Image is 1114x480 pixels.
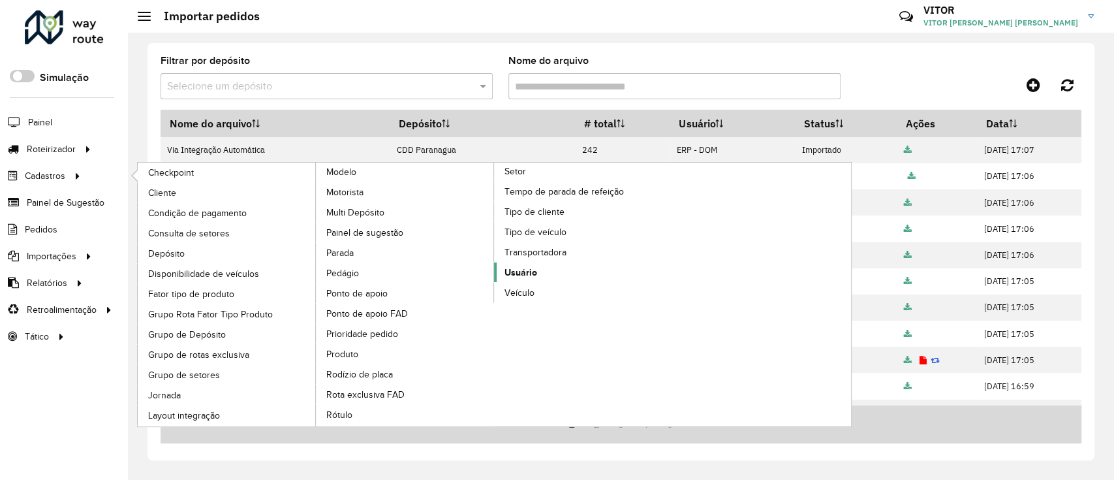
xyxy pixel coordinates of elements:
span: Condição de pagamento [148,206,247,220]
a: Ponto de apoio [316,283,495,303]
span: Grupo de setores [148,368,220,382]
a: Exibir log de erros [920,355,927,366]
span: Pedidos [25,223,57,236]
a: Layout integração [138,406,317,425]
span: Tipo de cliente [504,205,565,219]
span: Painel de sugestão [326,226,403,240]
span: Layout integração [148,409,220,423]
span: Transportadora [504,246,566,259]
a: Arquivo completo [904,249,912,261]
td: [DATE] 17:05 [977,268,1081,295]
a: Arquivo completo [904,328,912,340]
td: 242 [576,137,670,163]
span: Importações [27,249,76,263]
a: Arquivo completo [904,381,912,392]
span: Tempo de parada de refeição [504,185,624,199]
span: Tipo de veículo [504,225,566,239]
td: [DATE] 17:06 [977,189,1081,216]
a: Disponibilidade de veículos [138,264,317,283]
span: Motorista [326,185,364,199]
td: [DATE] 16:59 [977,373,1081,399]
span: VITOR [PERSON_NAME] [PERSON_NAME] [923,17,1078,29]
td: [DATE] 17:06 [977,163,1081,189]
a: Pedágio [316,263,495,283]
th: Nome do arquivo [161,110,390,137]
a: Arquivo completo [904,197,912,208]
span: Rodízio de placa [326,368,393,381]
a: Condição de pagamento [138,203,317,223]
a: Arquivo completo [904,355,912,366]
a: Rótulo [316,405,495,424]
td: [DATE] 17:05 [977,347,1081,373]
span: Rótulo [326,408,352,422]
a: Arquivo completo [904,144,912,155]
label: Nome do arquivo [508,53,589,69]
td: [DATE] 17:05 [977,321,1081,347]
a: Prioridade pedido [316,324,495,344]
th: Depósito [390,110,575,137]
span: Relatórios [27,276,67,290]
a: Parada [316,243,495,263]
a: Fator tipo de produto [138,284,317,304]
a: Tempo de parada de refeição [494,182,673,201]
a: Modelo [138,163,495,426]
a: Checkpoint [138,163,317,182]
th: Status [795,110,897,137]
a: Grupo de setores [138,365,317,385]
a: Arquivo completo [904,276,912,287]
a: Painel de sugestão [316,223,495,242]
th: Ações [897,110,977,137]
a: Veículo [494,283,673,302]
th: # total [576,110,670,137]
span: Grupo de Depósito [148,328,226,342]
a: Produto [316,344,495,364]
a: Grupo de Depósito [138,325,317,344]
span: Ponto de apoio FAD [326,307,408,321]
a: Depósito [138,244,317,263]
a: Transportadora [494,242,673,262]
span: Disponibilidade de veículos [148,267,259,281]
span: Veículo [504,286,534,300]
span: Checkpoint [148,166,194,180]
th: Data [977,110,1081,137]
a: Tipo de veículo [494,222,673,242]
td: Via Integração Automática [161,137,390,163]
span: Parada [326,246,354,260]
a: Rota exclusiva FAD [316,385,495,404]
a: Jornada [138,385,317,405]
a: Usuário [494,263,673,282]
span: Grupo de rotas exclusiva [148,348,249,362]
span: Usuário [504,266,537,280]
span: Cliente [148,186,176,200]
td: ERP - DOM [670,137,796,163]
span: Depósito [148,247,185,261]
a: Motorista [316,182,495,202]
td: [DATE] 17:07 [977,137,1081,163]
span: Multi Depósito [326,206,384,219]
span: Rota exclusiva FAD [326,388,405,402]
a: Arquivo completo [904,223,912,234]
td: [DATE] 17:06 [977,216,1081,242]
span: Pedágio [326,266,359,280]
a: Arquivo completo [908,170,916,182]
span: Prioridade pedido [326,327,398,341]
label: Filtrar por depósito [161,53,250,69]
td: [DATE] 16:59 [977,400,1081,426]
span: Jornada [148,389,181,402]
span: Produto [326,347,358,361]
a: Grupo Rota Fator Tipo Produto [138,304,317,324]
a: Cliente [138,183,317,202]
td: Importado [795,137,897,163]
a: Tipo de cliente [494,202,673,221]
a: Reimportar [931,355,940,366]
a: Grupo de rotas exclusiva [138,345,317,364]
span: Retroalimentação [27,303,97,317]
h2: Importar pedidos [151,9,260,24]
span: Fator tipo de produto [148,287,234,301]
label: Simulação [40,70,89,86]
span: Tático [25,330,49,344]
a: Contato Rápido [892,3,920,31]
span: Painel [28,116,52,129]
a: Ponto de apoio FAD [316,304,495,323]
a: Arquivo completo [904,302,912,313]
